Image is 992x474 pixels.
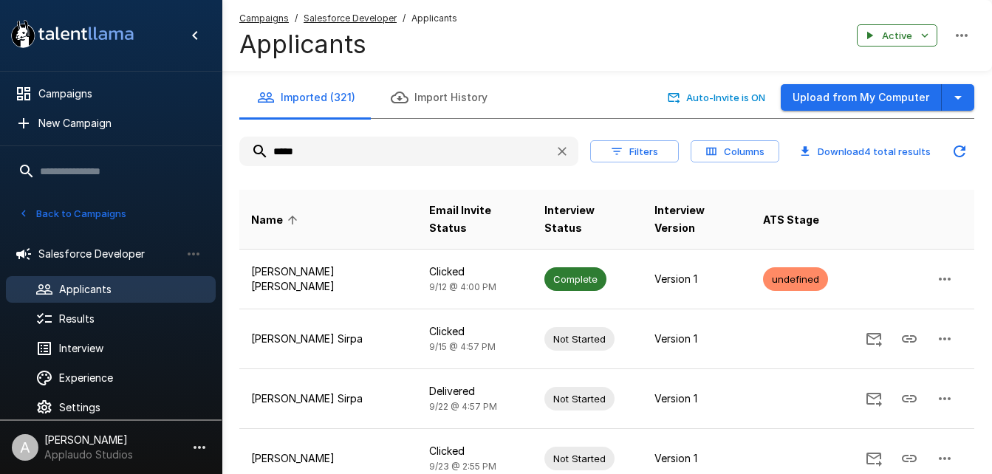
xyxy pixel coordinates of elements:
[654,332,739,346] p: Version 1
[544,272,606,286] span: Complete
[691,140,779,163] button: Columns
[251,451,406,466] p: [PERSON_NAME]
[856,391,892,404] span: Send Invitation
[544,392,615,406] span: Not Started
[544,202,631,237] span: Interview Status
[429,202,521,237] span: Email Invite Status
[295,11,298,26] span: /
[654,391,739,406] p: Version 1
[239,29,457,60] h4: Applicants
[892,451,927,464] span: Copy Interview Link
[239,77,373,118] button: Imported (321)
[239,13,289,24] u: Campaigns
[251,332,406,346] p: [PERSON_NAME] Sirpa
[763,272,828,286] span: undefined
[856,332,892,344] span: Send Invitation
[654,451,739,466] p: Version 1
[429,324,521,339] p: Clicked
[763,211,819,229] span: ATS Stage
[251,391,406,406] p: [PERSON_NAME] Sirpa
[544,452,615,466] span: Not Started
[304,13,397,24] u: Salesforce Developer
[411,11,457,26] span: Applicants
[791,140,939,163] button: Download4 total results
[857,24,937,47] button: Active
[403,11,406,26] span: /
[654,202,739,237] span: Interview Version
[892,391,927,404] span: Copy Interview Link
[892,332,927,344] span: Copy Interview Link
[544,332,615,346] span: Not Started
[429,384,521,399] p: Delivered
[251,211,302,229] span: Name
[945,137,974,166] button: Updated Today - 12:44 PM
[373,77,505,118] button: Import History
[665,86,769,109] button: Auto-Invite is ON
[429,461,496,472] span: 9/23 @ 2:55 PM
[590,140,679,163] button: Filters
[654,272,739,286] p: Version 1
[429,281,496,292] span: 9/12 @ 4:00 PM
[429,401,497,412] span: 9/22 @ 4:57 PM
[856,451,892,464] span: Send Invitation
[429,341,496,352] span: 9/15 @ 4:57 PM
[781,84,942,111] button: Upload from My Computer
[251,264,406,294] p: [PERSON_NAME] [PERSON_NAME]
[429,444,521,458] p: Clicked
[429,264,521,279] p: Clicked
